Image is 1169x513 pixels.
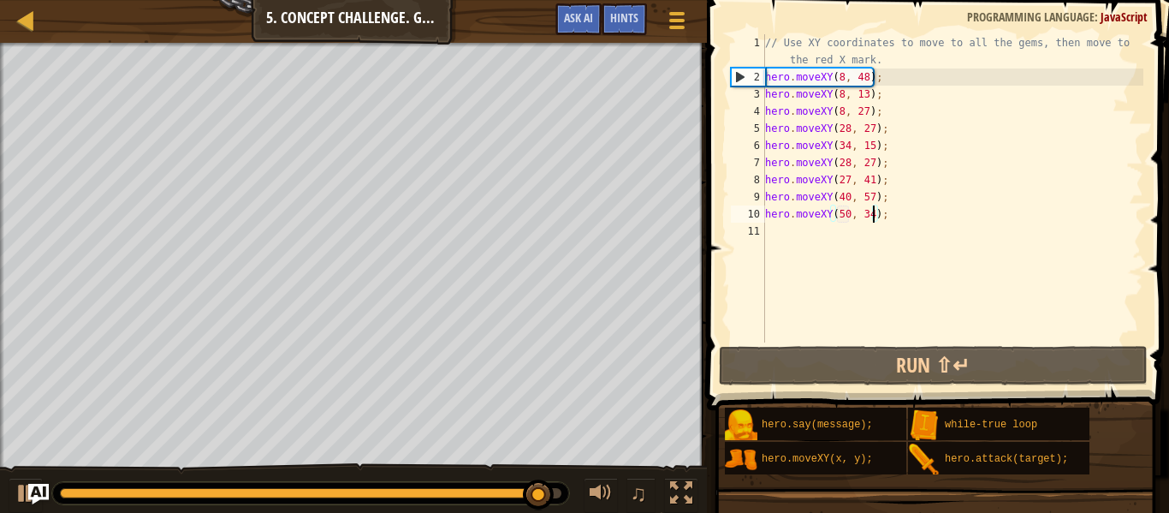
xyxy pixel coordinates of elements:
[731,206,765,223] div: 10
[732,69,765,86] div: 2
[731,188,765,206] div: 9
[731,86,765,103] div: 3
[731,171,765,188] div: 8
[725,444,757,476] img: portrait.png
[725,409,757,442] img: portrait.png
[610,9,638,26] span: Hints
[731,223,765,240] div: 11
[731,34,765,69] div: 1
[731,103,765,120] div: 4
[555,3,602,35] button: Ask AI
[630,480,647,506] span: ♫
[967,9,1095,25] span: Programming language
[908,444,941,476] img: portrait.png
[945,419,1037,431] span: while-true loop
[9,478,43,513] button: Ctrl + P: Play
[1095,9,1101,25] span: :
[28,484,49,504] button: Ask AI
[945,453,1068,465] span: hero.attack(target);
[656,3,698,44] button: Show game menu
[664,478,698,513] button: Toggle fullscreen
[762,453,873,465] span: hero.moveXY(x, y);
[1101,9,1148,25] span: JavaScript
[564,9,593,26] span: Ask AI
[719,346,1148,385] button: Run ⇧↵
[626,478,656,513] button: ♫
[762,419,873,431] span: hero.say(message);
[908,409,941,442] img: portrait.png
[584,478,618,513] button: Adjust volume
[731,137,765,154] div: 6
[731,120,765,137] div: 5
[731,154,765,171] div: 7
